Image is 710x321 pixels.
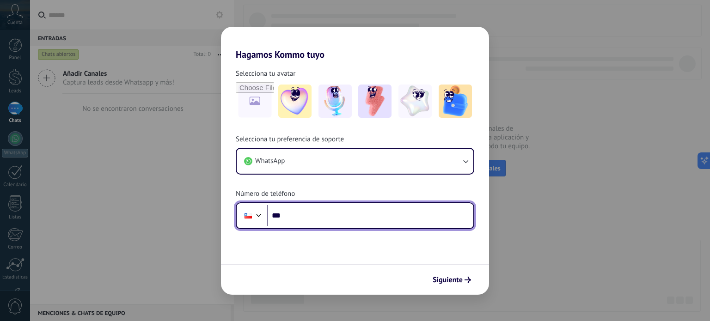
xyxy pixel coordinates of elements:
[255,157,285,166] span: WhatsApp
[433,277,463,283] span: Siguiente
[237,149,473,174] button: WhatsApp
[236,135,344,144] span: Selecciona tu preferencia de soporte
[428,272,475,288] button: Siguiente
[398,85,432,118] img: -4.jpeg
[236,69,295,79] span: Selecciona tu avatar
[358,85,392,118] img: -3.jpeg
[221,27,489,60] h2: Hagamos Kommo tuyo
[236,189,295,199] span: Número de teléfono
[318,85,352,118] img: -2.jpeg
[278,85,312,118] img: -1.jpeg
[439,85,472,118] img: -5.jpeg
[239,206,257,225] div: Chile: + 56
